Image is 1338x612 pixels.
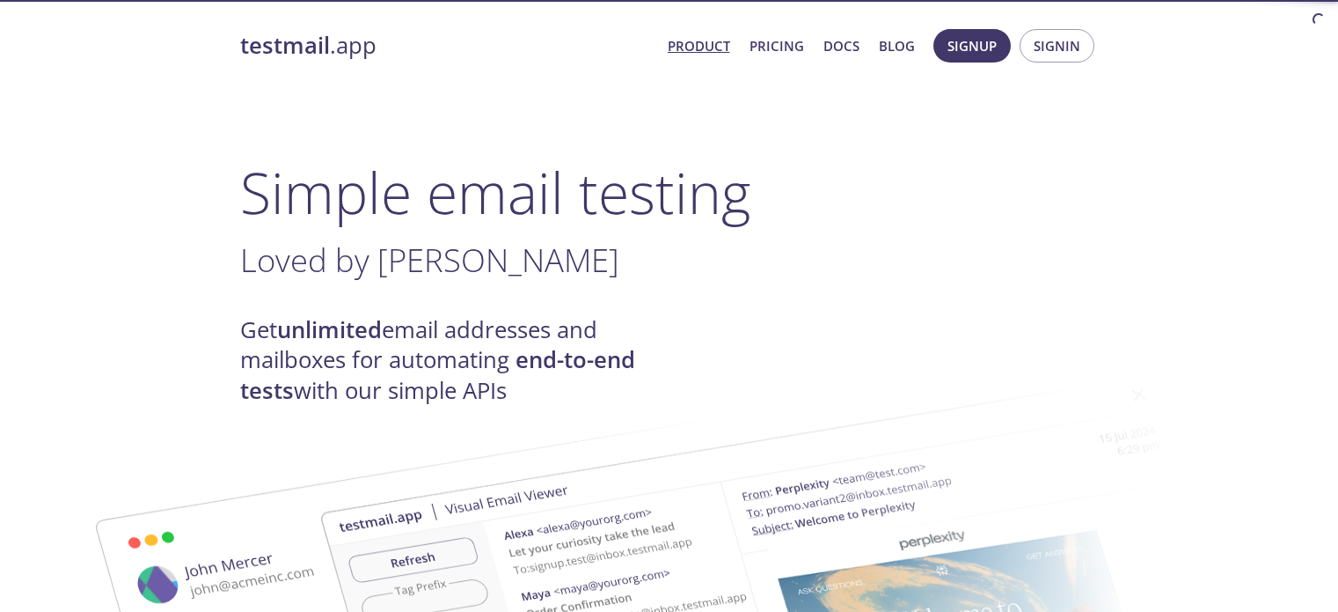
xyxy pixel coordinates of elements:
[277,314,382,345] strong: unlimited
[749,34,804,57] a: Pricing
[1020,29,1094,63] button: Signin
[668,34,730,57] a: Product
[240,238,619,282] span: Loved by [PERSON_NAME]
[240,159,1099,226] h1: Simple email testing
[933,29,1011,63] button: Signup
[240,315,669,406] h4: Get email addresses and mailboxes for automating with our simple APIs
[240,30,330,61] strong: testmail
[879,34,915,57] a: Blog
[823,34,859,57] a: Docs
[947,34,997,57] span: Signup
[1034,34,1080,57] span: Signin
[240,31,654,61] a: testmail.app
[240,344,635,405] strong: end-to-end tests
